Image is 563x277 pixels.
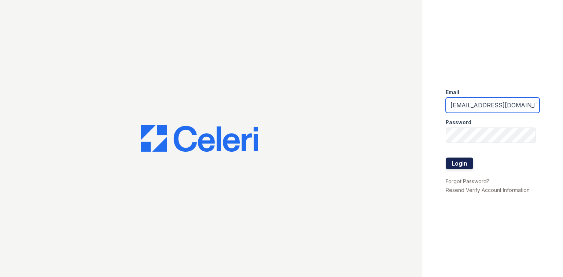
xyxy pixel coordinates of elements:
[141,125,258,152] img: CE_Logo_Blue-a8612792a0a2168367f1c8372b55b34899dd931a85d93a1a3d3e32e68fde9ad4.png
[446,158,473,169] button: Login
[446,89,459,96] label: Email
[446,187,530,193] a: Resend Verify Account Information
[446,178,489,184] a: Forgot Password?
[446,119,471,126] label: Password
